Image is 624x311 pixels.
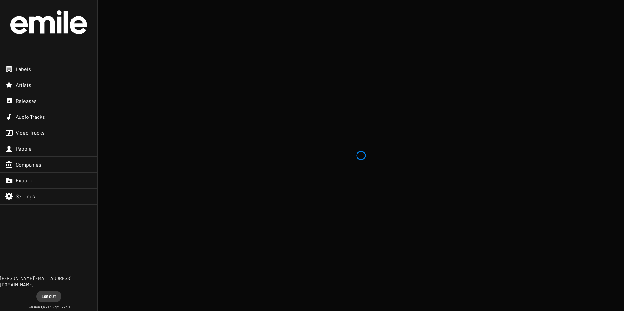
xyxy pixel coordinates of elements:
[16,66,31,72] span: Labels
[28,305,70,310] small: Version 1.6.2+35.gd9122c0
[16,193,35,200] span: Settings
[10,10,87,34] img: grand-official-logo.svg
[16,161,41,168] span: Companies
[16,98,37,104] span: Releases
[16,145,32,152] span: People
[16,82,31,88] span: Artists
[16,177,34,184] span: Exports
[16,114,45,120] span: Audio Tracks
[42,291,56,302] span: Log out
[16,130,45,136] span: Video Tracks
[36,291,61,302] button: Log out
